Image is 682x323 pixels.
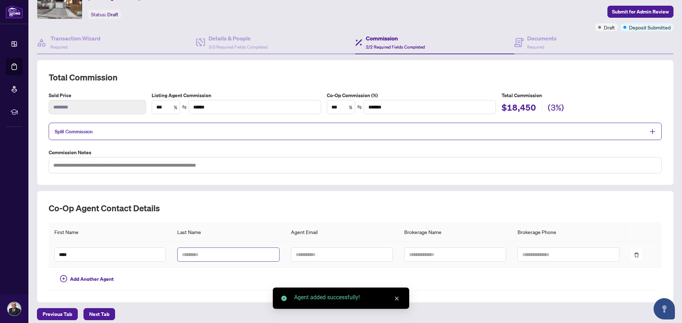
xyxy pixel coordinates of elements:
[654,298,675,319] button: Open asap
[527,34,557,43] h4: Documents
[107,11,118,18] span: Draft
[294,293,401,302] div: Agent added successfully!
[394,296,399,301] span: close
[281,296,287,301] span: check-circle
[37,308,78,320] button: Previous Tab
[634,252,639,257] span: delete
[649,128,656,135] span: plus
[182,105,187,110] span: swap
[60,275,67,282] span: plus-circle
[70,275,114,283] span: Add Another Agent
[50,34,101,43] h4: Transaction Wizard
[512,222,625,242] th: Brokerage Phone
[7,302,21,316] img: Profile Icon
[43,308,72,320] span: Previous Tab
[209,34,267,43] h4: Details & People
[399,222,512,242] th: Brokerage Name
[612,6,669,17] span: Submit for Admin Review
[357,105,362,110] span: swap
[49,72,662,83] h2: Total Commission
[49,202,662,214] h2: Co-op Agent Contact Details
[209,44,267,50] span: 3/3 Required Fields Completed
[502,91,662,99] h5: Total Commission
[83,308,115,320] button: Next Tab
[89,308,109,320] span: Next Tab
[55,128,93,135] span: Split Commission
[172,222,285,242] th: Last Name
[366,34,425,43] h4: Commission
[607,6,673,18] button: Submit for Admin Review
[502,102,536,115] h2: $18,450
[49,123,662,140] div: Split Commission
[50,44,67,50] span: Required
[366,44,425,50] span: 2/2 Required Fields Completed
[49,91,146,99] label: Sold Price
[604,23,615,31] span: Draft
[54,273,119,285] button: Add Another Agent
[285,222,399,242] th: Agent Email
[527,44,544,50] span: Required
[49,222,172,242] th: First Name
[548,102,564,115] h2: (3%)
[6,5,23,18] img: logo
[49,149,662,156] label: Commission Notes
[629,23,671,31] span: Deposit Submitted
[393,295,401,302] a: Close
[152,91,321,99] label: Listing Agent Commission
[88,10,121,19] div: Status:
[327,91,496,99] label: Co-Op Commission (%)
